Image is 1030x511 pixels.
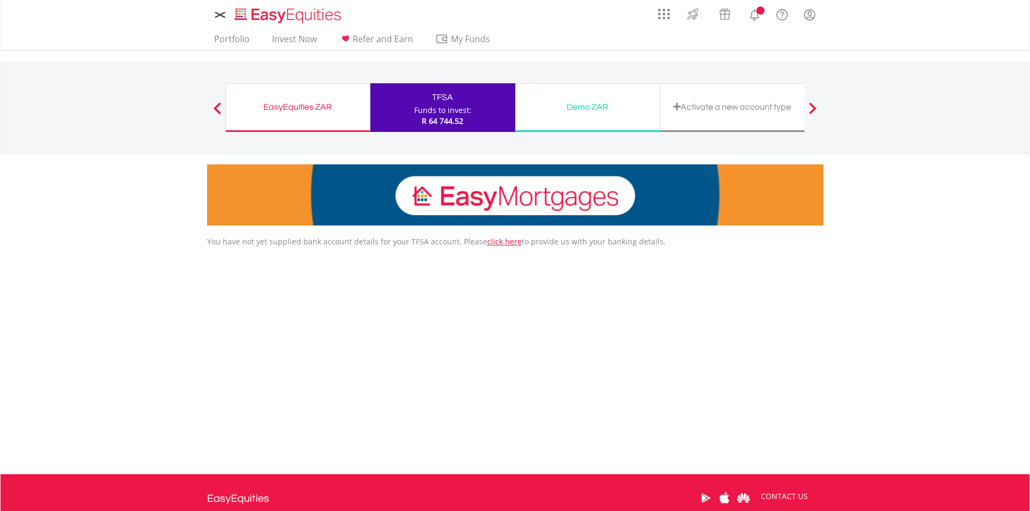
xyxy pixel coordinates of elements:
img: EasyMortage Promotion Banner [207,164,823,225]
a: Portfolio [210,34,254,50]
img: vouchers-v2.svg [716,5,734,23]
a: click here [487,236,522,247]
a: Notifications [741,3,768,24]
div: EasyEquities ZAR [232,99,363,115]
p: You have not yet supplied bank account details for your TFSA account. Please to provide us with y... [207,236,823,247]
div: Demo ZAR [522,99,653,115]
span: Refer and Earn [353,33,413,45]
img: grid-menu-icon.svg [658,8,670,20]
span: My Funds [435,32,506,46]
a: Vouchers [709,3,741,23]
a: Invest Now [268,34,321,50]
div: Activate a new account type [667,99,798,115]
a: FAQ's and Support [768,3,796,24]
span: R 64 744.52 [422,116,463,126]
a: Home page [230,3,345,24]
a: AppsGrid [651,3,677,20]
img: EasyEquities_Logo.png [232,6,345,24]
a: Refer and Earn [335,34,417,50]
div: TFSA [377,90,509,105]
div: Funds to invest: [414,105,471,116]
a: My Profile [796,3,823,26]
img: thrive-v2.svg [684,5,702,23]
